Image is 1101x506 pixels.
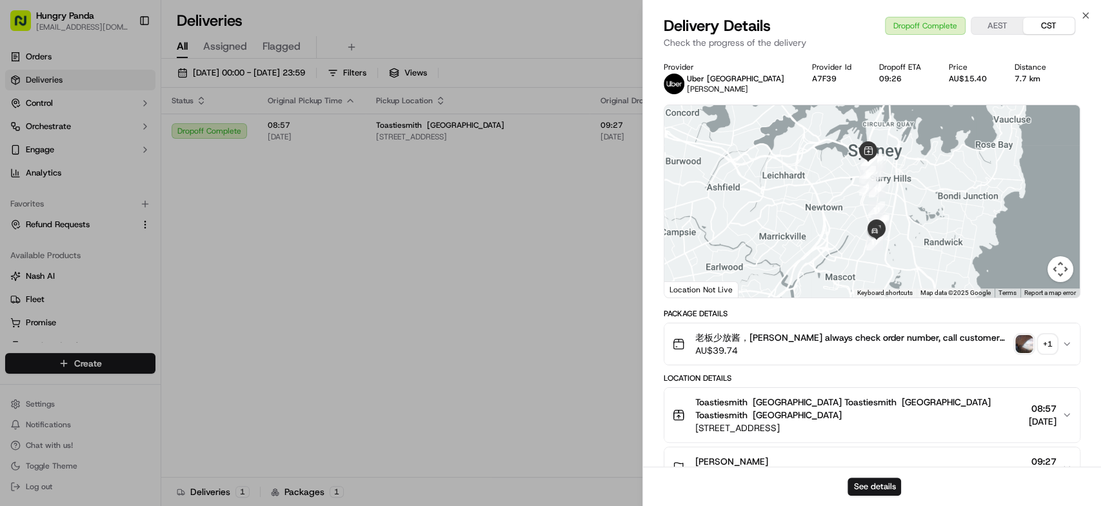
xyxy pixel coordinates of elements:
div: Location Not Live [664,281,739,298]
div: 15 [871,215,888,232]
div: 📗 [13,290,23,300]
a: 💻API Documentation [104,283,212,307]
button: Toastiesmith [GEOGRAPHIC_DATA] Toastiesmith [GEOGRAPHIC_DATA] Toastiesmith [GEOGRAPHIC_DATA][STRE... [664,388,1080,442]
img: Google [668,281,710,298]
div: Distance [1014,62,1053,72]
span: 9月17日 [50,200,80,210]
div: Provider [664,62,791,72]
button: Map camera controls [1047,256,1073,282]
span: [STREET_ADDRESS] [695,421,1024,434]
span: Toastiesmith [GEOGRAPHIC_DATA] Toastiesmith [GEOGRAPHIC_DATA] Toastiesmith [GEOGRAPHIC_DATA] [695,396,1024,421]
p: Uber [GEOGRAPHIC_DATA] [687,74,784,84]
div: 5 [863,156,880,172]
img: Nash [13,13,39,39]
div: 17 [866,234,883,250]
button: [PERSON_NAME]09:27 [664,447,1080,489]
div: Package Details [664,309,1080,319]
span: [DATE] [1029,415,1056,428]
span: Knowledge Base [26,288,99,301]
button: Keyboard shortcuts [857,288,913,298]
div: 09:26 [879,74,928,84]
span: 老板少放酱，[PERSON_NAME] always check order number, call customer when you arrive, any delivery issues... [695,331,1010,344]
div: 14 [872,216,889,232]
span: 08:57 [1029,402,1056,415]
span: Delivery Details [664,15,771,36]
span: [PERSON_NAME] [695,455,768,468]
button: A7F39 [812,74,837,84]
div: 8 [859,166,876,183]
button: Start new chat [219,127,235,143]
div: + 1 [1038,335,1056,353]
button: CST [1023,17,1075,34]
div: 💻 [109,290,119,300]
div: Provider Id [812,62,858,72]
span: • [43,200,47,210]
div: 4 [867,154,884,170]
div: 9 [859,179,876,196]
div: Price [948,62,993,72]
button: 老板少放酱，[PERSON_NAME] always check order number, call customer when you arrive, any delivery issues... [664,323,1080,365]
div: 3 [869,154,886,171]
a: Open this area in Google Maps (opens a new window) [668,281,710,298]
input: Got a question? Start typing here... [34,83,232,97]
span: 09:27 [1029,455,1056,468]
button: See all [200,165,235,181]
img: uber-new-logo.jpeg [664,74,684,94]
div: Past conversations [13,168,86,178]
button: See details [848,478,901,496]
span: [PERSON_NAME] [40,235,104,245]
img: photo_proof_of_pickup image [1015,335,1033,353]
a: 📗Knowledge Base [8,283,104,307]
span: API Documentation [122,288,207,301]
a: Report a map error [1024,289,1076,296]
span: • [107,235,112,245]
div: 11 [868,201,885,218]
img: 1736555255976-a54dd68f-1ca7-489b-9aae-adbdc363a1c4 [26,236,36,246]
div: Dropoff ETA [879,62,928,72]
span: Pylon [128,320,156,330]
button: AEST [971,17,1023,34]
a: Powered byPylon [91,319,156,330]
button: photo_proof_of_pickup image+1 [1015,335,1056,353]
div: 2 [866,163,883,179]
div: AU$15.40 [948,74,993,84]
p: Check the progress of the delivery [664,36,1080,49]
span: Map data ©2025 Google [920,289,991,296]
img: 1727276513143-84d647e1-66c0-4f92-a045-3c9f9f5dfd92 [27,123,50,147]
img: Asif Zaman Khan [13,223,34,243]
div: Start new chat [58,123,212,136]
div: 10 [869,181,886,197]
div: We're available if you need us! [58,136,177,147]
img: 1736555255976-a54dd68f-1ca7-489b-9aae-adbdc363a1c4 [13,123,36,147]
a: Terms (opens in new tab) [998,289,1017,296]
span: 8月27日 [114,235,144,245]
span: [PERSON_NAME] [687,84,748,94]
div: 13 [873,214,889,231]
div: 7.7 km [1014,74,1053,84]
p: Welcome 👋 [13,52,235,72]
div: Location Details [664,373,1080,383]
div: 12 [870,218,887,234]
span: AU$39.74 [695,344,1010,357]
